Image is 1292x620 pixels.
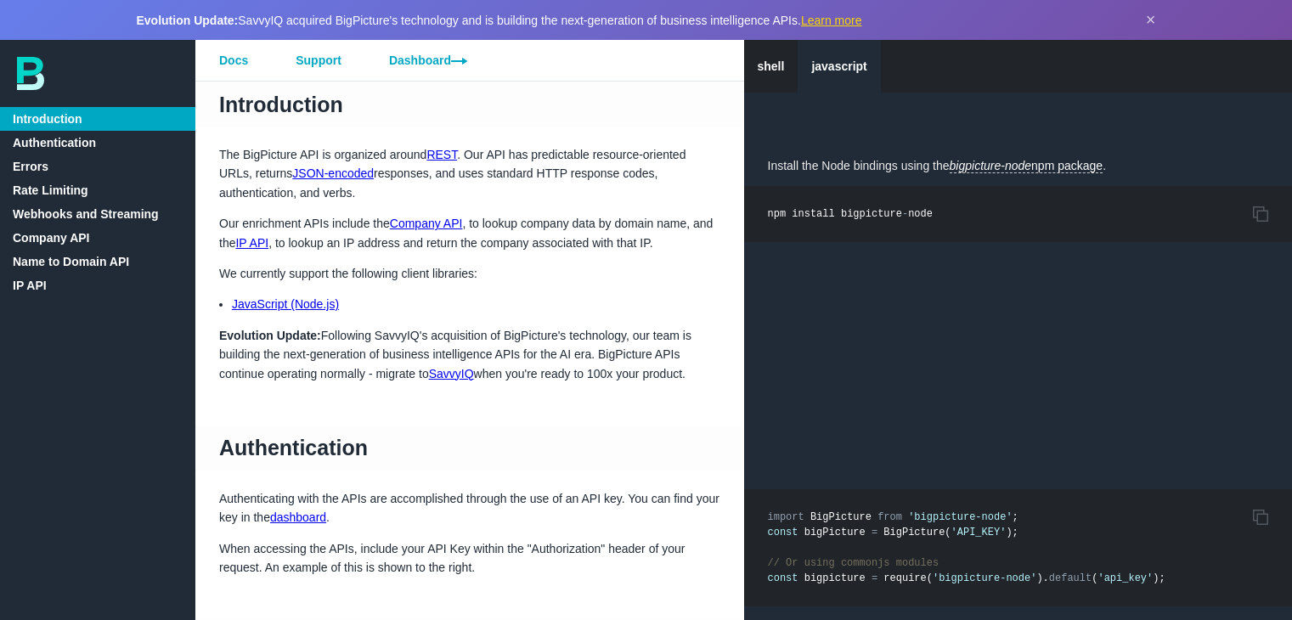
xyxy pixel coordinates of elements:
span: ); [1006,527,1018,538]
span: const [768,527,798,538]
span: ' [1006,511,1012,523]
p: When accessing the APIs, include your API Key within the "Authorization" header of your request. ... [195,539,744,578]
span: bigpicture [841,208,902,220]
a: JSON-encoded [292,166,374,180]
p: We currently support the following client libraries: [195,264,744,283]
span: BigPicture [810,511,872,523]
span: npm [768,208,787,220]
a: Support [272,40,365,81]
strong: Evolution Update: [219,329,321,342]
strong: Evolution Update: [137,14,239,27]
a: SavvyIQ [429,367,474,380]
p: Following SavvyIQ's acquisition of BigPicture's technology, our team is building the next-generat... [195,326,744,383]
span: bigpicture-node [914,511,1006,523]
span: API_KEY [957,527,1000,538]
i: bigpicture-node [950,159,1032,172]
a: shell [744,40,798,93]
span: ); [1153,572,1165,584]
span: ). [1036,572,1048,584]
a: Learn more [801,14,862,27]
button: Dismiss announcement [1146,10,1156,30]
span: ' [908,511,914,523]
a: bigpicture-nodenpm package [950,159,1103,173]
span: ' [1030,572,1036,584]
span: ' [1097,572,1103,584]
span: = [872,572,877,584]
a: IP API [235,236,268,250]
span: ( [945,527,951,538]
span: node [908,208,933,220]
span: ; [1013,511,1018,523]
span: const [768,572,798,584]
p: Our enrichment APIs include the , to lookup company data by domain name, and the , to lookup an I... [195,214,744,252]
span: ' [933,572,939,584]
a: Dashboard [365,40,491,81]
span: bigpicture-node [939,572,1030,584]
span: bigPicture [804,527,866,538]
span: // Or using commonjs modules [768,557,939,569]
h1: Authentication [195,426,744,471]
a: JavaScript (Node.js) [232,297,339,311]
span: SavvyIQ acquired BigPicture's technology and is building the next-generation of business intellig... [137,14,862,27]
img: bp-logo-B-teal.svg [17,57,44,90]
span: bigpicture [804,572,866,584]
p: Authenticating with the APIs are accomplished through the use of an API key. You can find your ke... [195,489,744,527]
a: javascript [798,40,880,93]
span: = [872,527,877,538]
a: Company API [390,217,463,230]
span: - [902,208,908,220]
span: from [877,511,902,523]
span: api_key [1104,572,1147,584]
span: default [1049,572,1092,584]
span: ( [1092,572,1097,584]
span: import [768,511,804,523]
h1: Introduction [195,82,744,127]
span: ( [927,572,933,584]
span: ' [1147,572,1153,584]
a: Docs [195,40,272,81]
a: dashboard [270,510,326,524]
span: BigPicture [883,527,945,538]
span: ' [951,527,957,538]
p: The BigPicture API is organized around . Our API has predictable resource-oriented URLs, returns ... [195,145,744,202]
span: install [792,208,834,220]
a: REST [426,148,457,161]
span: ' [1000,527,1006,538]
span: require [883,572,926,584]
